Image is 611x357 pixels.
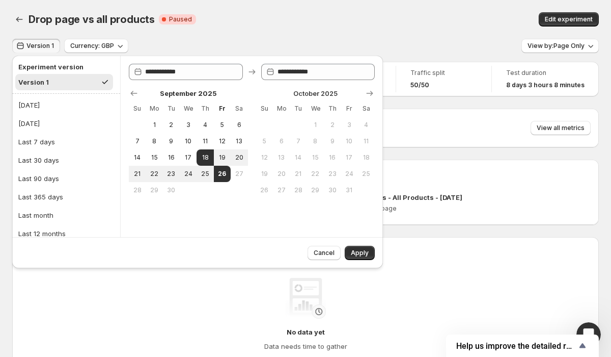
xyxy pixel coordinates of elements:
[133,170,142,178] span: 21
[16,279,24,287] button: Upload attachment
[18,210,53,220] div: Last month
[150,121,158,129] span: 1
[358,100,375,117] th: Saturday
[32,279,40,287] button: Emoji picker
[311,154,320,162] span: 15
[341,182,357,198] button: Friday October 31 2025
[129,182,146,198] button: Sunday September 28 2025
[218,121,227,129] span: 5
[341,149,357,166] button: Friday October 17 2025
[127,86,141,100] button: Show previous month, August 2025
[15,189,117,205] button: Last 365 days
[48,279,57,287] button: Gif picker
[26,42,54,50] span: Version 1
[18,173,59,184] div: Last 90 days
[179,4,197,22] div: Close
[129,166,146,182] button: Sunday September 21 2025
[260,137,269,145] span: 5
[49,13,127,23] p: The team can also help
[133,137,142,145] span: 7
[197,133,213,149] button: Thursday September 11 2025
[18,77,49,87] div: Version 1
[287,327,325,337] h4: No data yet
[290,166,307,182] button: Tuesday October 21 2025
[184,105,192,113] span: We
[277,137,286,145] span: 6
[273,166,290,182] button: Monday October 20 2025
[146,117,162,133] button: Monday September 1 2025
[341,166,357,182] button: Friday October 24 2025
[175,275,191,291] button: Send a message…
[358,166,375,182] button: Saturday October 25 2025
[324,166,341,182] button: Thursday October 23 2025
[18,228,66,239] div: Last 12 months
[150,105,158,113] span: Mo
[345,105,353,113] span: Fr
[324,182,341,198] button: Thursday October 30 2025
[308,246,341,260] button: Cancel
[15,115,117,132] button: [DATE]
[70,42,114,50] span: Currency: GBP
[410,81,429,89] span: 50/50
[231,133,247,149] button: Saturday September 13 2025
[167,105,176,113] span: Tu
[273,133,290,149] button: Monday October 6 2025
[201,121,209,129] span: 4
[18,192,63,202] div: Last 365 days
[15,97,117,113] button: [DATE]
[260,154,269,162] span: 12
[15,74,113,90] button: Version 1
[8,105,196,255] div: Pawan says…
[349,205,591,213] p: Collection page
[256,100,273,117] th: Sunday
[133,154,142,162] span: 14
[218,137,227,145] span: 12
[324,117,341,133] button: Thursday October 2 2025
[180,149,197,166] button: Wednesday September 17 2025
[521,39,599,53] button: View by:Page Only
[218,105,227,113] span: Fr
[456,340,589,352] button: Show survey - Help us improve the detailed report for A/B campaigns
[146,166,162,182] button: Monday September 22 2025
[341,133,357,149] button: Friday October 10 2025
[167,170,176,178] span: 23
[150,170,158,178] span: 22
[506,81,585,89] span: 8 days 3 hours 8 minutes
[349,192,462,202] p: Categories - All Products - [DATE]
[133,186,142,194] span: 28
[197,117,213,133] button: Thursday September 4 2025
[214,117,231,133] button: Friday September 5 2025
[18,118,40,129] div: [DATE]
[362,137,371,145] span: 11
[15,134,117,150] button: Last 7 days
[307,149,324,166] button: Wednesday October 15 2025
[167,154,176,162] span: 16
[129,100,146,117] th: Sunday
[311,170,320,178] span: 22
[9,258,195,275] textarea: Message…
[184,137,192,145] span: 10
[180,100,197,117] th: Wednesday
[180,133,197,149] button: Wednesday September 10 2025
[539,12,599,27] button: Edit experiment
[65,279,73,287] button: Start recording
[260,186,269,194] span: 26
[197,149,213,166] button: Start of range Thursday September 18 2025
[180,166,197,182] button: Wednesday September 24 2025
[324,133,341,149] button: Thursday October 9 2025
[290,133,307,149] button: Tuesday October 7 2025
[277,170,286,178] span: 20
[537,124,585,132] span: View all metrics
[362,170,371,178] span: 25
[150,154,158,162] span: 15
[545,15,593,23] span: Edit experiment
[31,57,185,86] div: Handy tips: Sharing your issue screenshots and page links helps us troubleshoot your issue faster
[235,121,243,129] span: 6
[345,170,353,178] span: 24
[29,13,155,25] span: Drop page vs all products
[184,121,192,129] span: 3
[328,186,337,194] span: 30
[311,186,320,194] span: 29
[341,100,357,117] th: Friday
[214,100,231,117] th: Friday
